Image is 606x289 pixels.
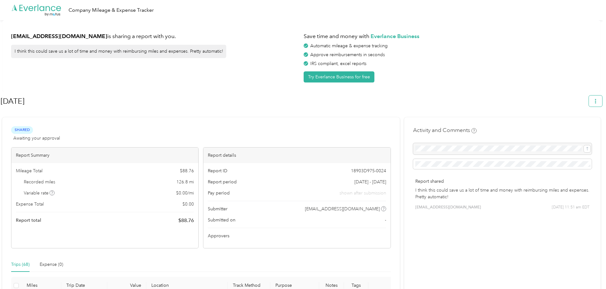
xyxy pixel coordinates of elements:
h1: Save time and money with [304,32,592,40]
strong: [EMAIL_ADDRESS][DOMAIN_NAME] [11,33,107,39]
span: - [385,217,386,223]
div: I think this could save us a lot of time and money with reimbursing miles and expenses. Pretty au... [11,45,226,58]
span: Report total [16,217,41,224]
span: Report period [208,179,237,185]
span: [DATE] - [DATE] [354,179,386,185]
span: Submitted on [208,217,235,223]
p: Report shared [415,178,590,185]
strong: Everlance Business [371,33,419,39]
span: Awaiting your approval [13,135,60,141]
span: Shared [11,126,33,134]
span: [DATE] 11:51 am EDT [552,205,590,210]
div: Trips (68) [11,261,30,268]
span: Variable rate [24,190,55,196]
h1: Sep 2025 [1,94,584,109]
div: Company Mileage & Expense Tracker [69,6,154,14]
div: Report Summary [11,148,198,163]
span: Mileage Total [16,167,43,174]
span: 126.8 mi [176,179,194,185]
span: $ 0.00 / mi [176,190,194,196]
h1: is sharing a report with you. [11,32,299,40]
span: Expense Total [16,201,44,207]
span: Report ID [208,167,227,174]
p: I think this could save us a lot of time and money with reimbursing miles and expenses. Pretty au... [415,187,590,200]
span: $ 0.00 [182,201,194,207]
span: Recorded miles [24,179,55,185]
div: Report details [203,148,390,163]
span: Pay period [208,190,230,196]
span: $ 88.76 [180,167,194,174]
span: shown after submission [339,190,386,196]
span: IRS compliant, excel reports [310,61,366,66]
span: $ 88.76 [178,217,194,224]
span: [EMAIL_ADDRESS][DOMAIN_NAME] [305,206,380,212]
span: [EMAIL_ADDRESS][DOMAIN_NAME] [415,205,481,210]
button: Try Everlance Business for free [304,71,374,82]
span: Automatic mileage & expense tracking [310,43,388,49]
h4: Activity and Comments [413,126,477,134]
span: Approve reimbursements in seconds [310,52,385,57]
div: Expense (0) [40,261,63,268]
span: Submitter [208,206,227,212]
span: Approvers [208,233,229,239]
span: 18903D975-0024 [351,167,386,174]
